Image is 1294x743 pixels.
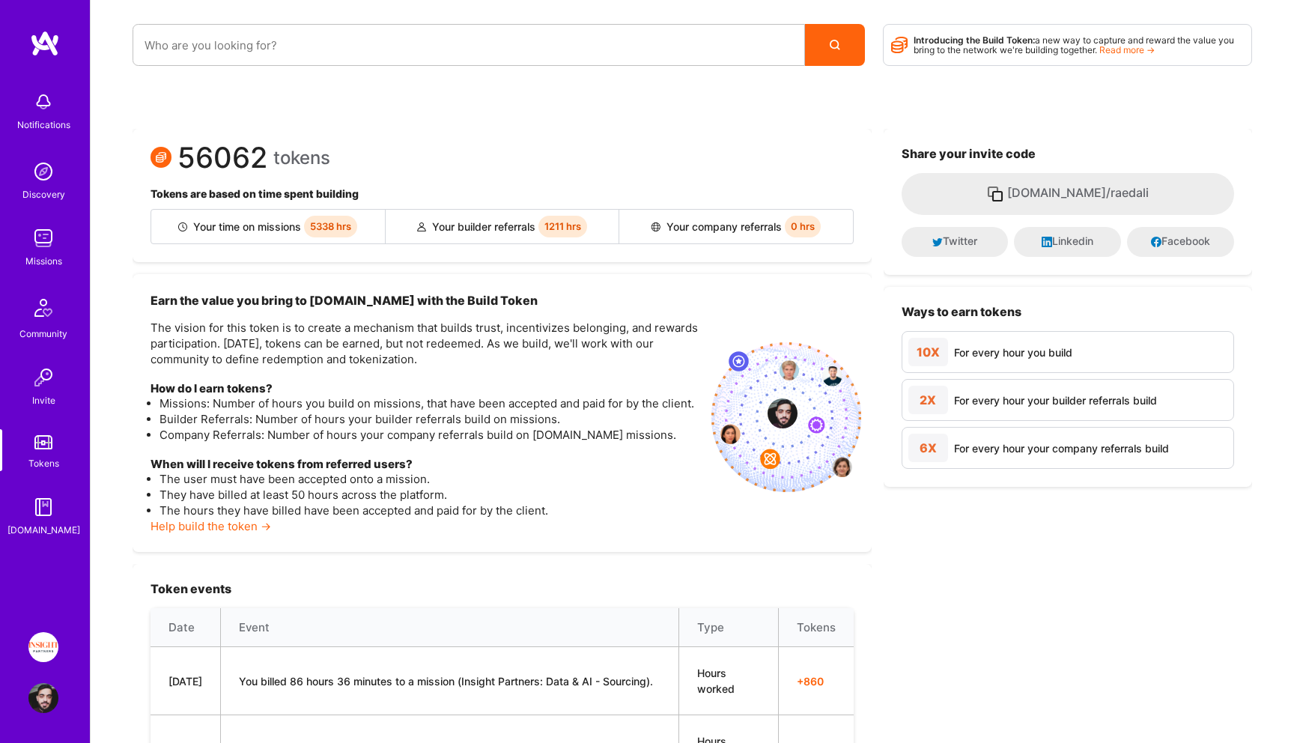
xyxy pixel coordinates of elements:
[151,320,699,367] p: The vision for this token is to create a mechanism that builds trust, incentivizes belonging, and...
[151,188,854,201] h4: Tokens are based on time spent building
[954,345,1072,360] div: For every hour you build
[151,382,699,395] h4: How do I earn tokens?
[902,173,1234,215] button: [DOMAIN_NAME]/raedali
[28,455,59,471] div: Tokens
[25,683,62,713] a: User Avatar
[304,216,357,237] span: 5338 hrs
[697,667,735,695] span: Hours worked
[778,608,854,647] th: Tokens
[221,608,679,647] th: Event
[160,503,699,518] li: The hours they have billed have been accepted and paid for by the client.
[25,632,62,662] a: Insight Partners: Data & AI - Sourcing
[28,363,58,392] img: Invite
[954,440,1169,456] div: For every hour your company referrals build
[177,150,267,166] span: 56062
[151,582,854,596] h3: Token events
[151,292,699,309] h3: Earn the value you bring to [DOMAIN_NAME] with the Build Token
[28,683,58,713] img: User Avatar
[986,185,1004,203] i: icon Copy
[1014,227,1121,257] button: Linkedin
[160,411,699,427] li: Builder Referrals: Number of hours your builder referrals build on missions.
[32,392,55,408] div: Invite
[160,427,699,443] li: Company Referrals: Number of hours your company referrals build on [DOMAIN_NAME] missions.
[25,253,62,269] div: Missions
[914,34,1035,46] strong: Introducing the Build Token:
[22,186,65,202] div: Discovery
[28,223,58,253] img: teamwork
[17,117,70,133] div: Notifications
[151,458,699,471] h4: When will I receive tokens from referred users?
[151,647,221,715] td: [DATE]
[830,40,840,50] i: icon Search
[7,522,80,538] div: [DOMAIN_NAME]
[28,632,58,662] img: Insight Partners: Data & AI - Sourcing
[34,435,52,449] img: tokens
[1099,44,1155,55] a: Read more →
[932,237,943,247] i: icon Twitter
[908,338,948,366] div: 10X
[678,608,778,647] th: Type
[178,222,187,231] img: Builder icon
[30,30,60,57] img: logo
[28,87,58,117] img: bell
[908,386,948,414] div: 2X
[1127,227,1234,257] button: Facebook
[538,216,587,237] span: 1211 hrs
[151,210,386,243] div: Your time on missions
[417,222,426,231] img: Builder referral icon
[619,210,853,243] div: Your company referrals
[902,147,1234,161] h3: Share your invite code
[28,157,58,186] img: discovery
[151,608,221,647] th: Date
[785,216,821,237] span: 0 hrs
[768,398,798,428] img: profile
[914,34,1234,55] span: a new way to capture and reward the value you bring to the network we're building together.
[386,210,620,243] div: Your builder referrals
[28,492,58,522] img: guide book
[891,31,908,59] i: icon Points
[25,290,61,326] img: Community
[151,519,271,533] a: Help build the token →
[19,326,67,342] div: Community
[151,147,171,168] img: Token icon
[651,222,660,231] img: Company referral icon
[902,305,1234,319] h3: Ways to earn tokens
[711,342,861,492] img: invite
[160,395,699,411] li: Missions: Number of hours you build on missions, that have been accepted and paid for by the client.
[1042,237,1052,247] i: icon LinkedInDark
[221,647,679,715] td: You billed 86 hours 36 minutes to a mission (Insight Partners: Data & AI - Sourcing).
[145,26,793,64] input: Who are you looking for?
[160,471,699,487] li: The user must have been accepted onto a mission.
[1151,237,1161,247] i: icon Facebook
[908,434,948,462] div: 6X
[797,673,836,689] span: + 860
[954,392,1157,408] div: For every hour your builder referrals build
[902,227,1009,257] button: Twitter
[273,150,330,166] span: tokens
[160,487,699,503] li: They have billed at least 50 hours across the platform.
